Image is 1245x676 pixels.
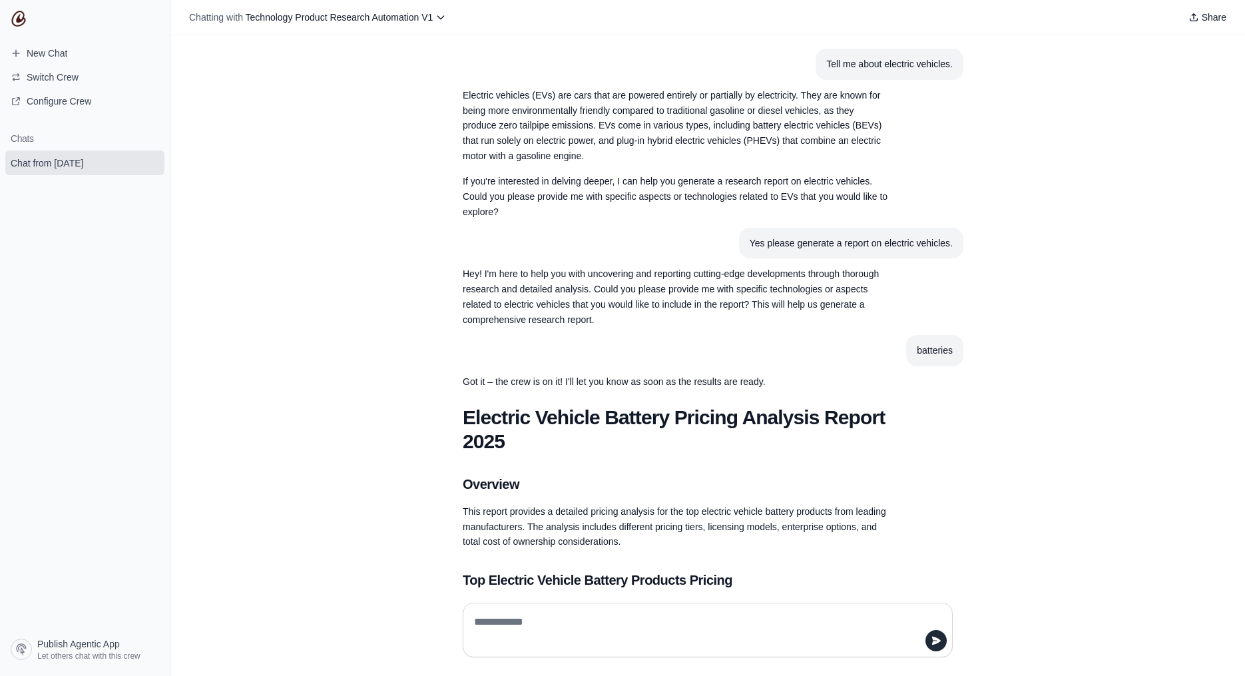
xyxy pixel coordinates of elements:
div: Yes please generate a report on electric vehicles. [750,236,953,251]
span: Publish Agentic App [37,637,120,651]
section: Response [452,80,899,228]
span: Chat from [DATE] [11,157,83,170]
h2: Top Electric Vehicle Battery Products Pricing [463,571,889,589]
div: Tell me about electric vehicles. [826,57,953,72]
p: Hey! I'm here to help you with uncovering and reporting cutting-edge developments through thoroug... [463,266,889,327]
span: Technology Product Research Automation V1 [246,12,433,23]
section: User message [739,228,963,259]
a: Chat from [DATE] [5,151,164,175]
a: New Chat [5,43,164,64]
p: Got it – the crew is on it! I'll let you know as soon as the results are ready. [463,374,889,390]
span: Switch Crew [27,71,79,84]
div: batteries [917,343,953,358]
span: Chatting with [189,11,243,24]
img: CrewAI Logo [11,11,27,27]
span: New Chat [27,47,67,60]
section: User message [906,335,963,366]
span: Let others chat with this crew [37,651,140,661]
p: If you're interested in delving deeper, I can help you generate a research report on electric veh... [463,174,889,219]
span: Share [1202,11,1226,24]
a: Configure Crew [5,91,164,112]
button: Share [1183,8,1232,27]
a: Publish Agentic App Let others chat with this crew [5,633,164,665]
button: Switch Crew [5,67,164,88]
p: Electric vehicles (EVs) are cars that are powered entirely or partially by electricity. They are ... [463,88,889,164]
span: Configure Crew [27,95,91,108]
h2: Overview [463,475,889,494]
p: This report provides a detailed pricing analysis for the top electric vehicle battery products fr... [463,504,889,549]
h1: Electric Vehicle Battery Pricing Analysis Report 2025 [463,406,889,454]
section: Response [452,258,899,335]
section: Response [452,366,899,398]
button: Chatting with Technology Product Research Automation V1 [184,8,451,27]
section: User message [816,49,963,80]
